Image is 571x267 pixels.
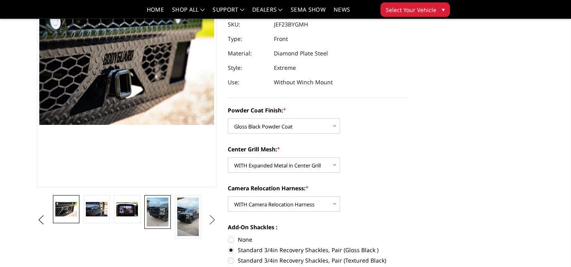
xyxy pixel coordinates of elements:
[116,202,138,216] img: Clear View Camera: Relocate your front camera and keep the functionality completely.
[252,7,283,18] a: Dealers
[147,7,164,18] a: Home
[228,246,407,254] label: Standard 3/4in Recovery Shackles, Pair (Gloss Black )
[228,61,268,75] dt: Style:
[228,106,407,114] label: Powder Coat Finish:
[35,214,47,226] button: Previous
[147,198,168,226] img: 2023-2025 Ford F250-350 - FT Series - Extreme Front Bumper
[228,75,268,90] dt: Use:
[206,214,218,226] button: Next
[274,61,296,75] dd: Extreme
[274,17,308,32] dd: JEF23BYGMH
[442,5,445,14] span: ▾
[274,46,328,61] dd: Diamond Plate Steel
[228,17,268,32] dt: SKU:
[291,7,326,18] a: SEMA Show
[228,46,268,61] dt: Material:
[381,2,450,17] button: Select Your Vehicle
[228,32,268,46] dt: Type:
[274,32,288,46] dd: Front
[55,202,77,216] img: 2023-2025 Ford F250-350 - FT Series - Extreme Front Bumper
[334,7,350,18] a: News
[386,6,436,14] span: Select Your Vehicle
[177,198,199,236] img: 2023-2025 Ford F250-350 - FT Series - Extreme Front Bumper
[86,202,107,216] img: 2023-2025 Ford F250-350 - FT Series - Extreme Front Bumper
[228,145,407,153] label: Center Grill Mesh:
[228,184,407,192] label: Camera Relocation Harness:
[228,235,407,244] label: None
[228,223,407,231] label: Add-On Shackles :
[172,7,205,18] a: shop all
[531,228,571,267] iframe: Chat Widget
[274,75,333,90] dd: Without Winch Mount
[213,7,244,18] a: Support
[228,256,407,265] label: Standard 3/4in Recovery Shackles, Pair (Textured Black)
